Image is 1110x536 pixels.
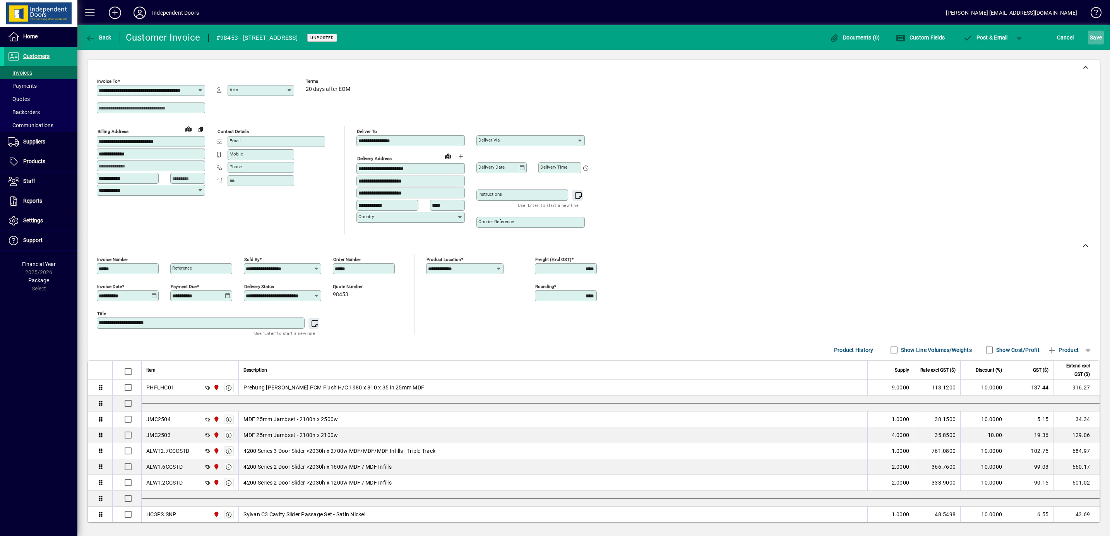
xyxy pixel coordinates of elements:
[960,427,1007,443] td: 10.00
[86,34,111,41] span: Back
[535,257,571,262] mat-label: Freight (excl GST)
[959,31,1012,44] button: Post & Email
[244,257,259,262] mat-label: Sold by
[97,257,128,262] mat-label: Invoice number
[4,119,77,132] a: Communications
[4,92,77,106] a: Quotes
[8,70,32,76] span: Invoices
[146,510,176,518] div: HC3PS.SNP
[478,191,502,197] mat-label: Instructions
[4,172,77,191] a: Staff
[211,510,220,519] span: Christchurch
[894,31,947,44] button: Custom Fields
[896,34,945,41] span: Custom Fields
[230,138,241,143] mat-label: Email
[976,34,980,41] span: P
[171,284,197,289] mat-label: Payment due
[1043,343,1083,357] button: Product
[478,219,514,224] mat-label: Courier Reference
[4,66,77,79] a: Invoices
[23,198,42,204] span: Reports
[4,106,77,119] a: Backorders
[23,217,43,224] span: Settings
[244,284,274,289] mat-label: Delivery status
[211,431,220,439] span: Christchurch
[919,431,956,439] div: 35.8500
[243,463,392,471] span: 4200 Series 2 Door Slider >2030h x 1600w MDF / MDF Infills
[146,447,189,455] div: ALWT2.7CCCSTD
[146,366,156,374] span: Item
[23,53,50,59] span: Customers
[540,164,567,170] mat-label: Delivery time
[216,32,298,44] div: #98453 - [STREET_ADDRESS]
[1053,507,1100,522] td: 43.69
[454,150,467,162] button: Choose address
[243,415,338,423] span: MDF 25mm Jambset - 2100h x 2500w
[127,6,152,20] button: Profile
[310,35,334,40] span: Unposted
[1090,31,1102,44] span: ave
[1033,366,1048,374] span: GST ($)
[1053,411,1100,427] td: 34.34
[28,277,49,283] span: Package
[478,164,505,170] mat-label: Delivery date
[1057,31,1074,44] span: Cancel
[254,329,315,338] mat-hint: Use 'Enter' to start a new line
[892,384,910,391] span: 9.0000
[960,459,1007,475] td: 10.0000
[146,431,171,439] div: JMC2503
[960,507,1007,522] td: 10.0000
[211,415,220,423] span: Christchurch
[1053,459,1100,475] td: 660.17
[211,478,220,487] span: Christchurch
[1007,475,1053,491] td: 90.15
[306,79,352,84] span: Terms
[195,123,207,135] button: Copy to Delivery address
[892,415,910,423] span: 1.0000
[427,257,461,262] mat-label: Product location
[892,479,910,486] span: 2.0000
[892,463,910,471] span: 2.0000
[1007,443,1053,459] td: 102.75
[919,510,956,518] div: 48.5498
[1055,31,1076,44] button: Cancel
[946,7,1077,19] div: [PERSON_NAME] [EMAIL_ADDRESS][DOMAIN_NAME]
[182,123,195,135] a: View on map
[892,431,910,439] span: 4.0000
[1053,427,1100,443] td: 129.06
[357,129,377,134] mat-label: Deliver To
[960,475,1007,491] td: 10.0000
[919,447,956,455] div: 761.0800
[919,479,956,486] div: 333.9000
[243,447,435,455] span: 4200 Series 3 Door Slider >2030h x 2700w MDF/MDF/MDF Infills - Triple Track
[243,479,392,486] span: 4200 Series 2 Door Slider >2030h x 1200w MDF / MDF Infills
[895,366,909,374] span: Supply
[1053,443,1100,459] td: 684.97
[172,265,192,271] mat-label: Reference
[243,431,338,439] span: MDF 25mm Jambset - 2100h x 2100w
[1053,475,1100,491] td: 601.02
[1088,31,1104,44] button: Save
[995,346,1040,354] label: Show Cost/Profit
[4,231,77,250] a: Support
[358,214,374,219] mat-label: Country
[976,366,1002,374] span: Discount (%)
[146,415,171,423] div: JMC2504
[1058,362,1090,379] span: Extend excl GST ($)
[919,463,956,471] div: 366.7600
[84,31,113,44] button: Back
[830,34,880,41] span: Documents (0)
[4,211,77,230] a: Settings
[1090,34,1093,41] span: S
[4,191,77,211] a: Reports
[333,257,361,262] mat-label: Order number
[23,33,38,39] span: Home
[230,151,243,157] mat-label: Mobile
[8,109,40,115] span: Backorders
[1007,427,1053,443] td: 19.36
[831,343,877,357] button: Product History
[4,27,77,46] a: Home
[211,383,220,392] span: Christchurch
[442,150,454,162] a: View on map
[146,384,174,391] div: PHFLHC01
